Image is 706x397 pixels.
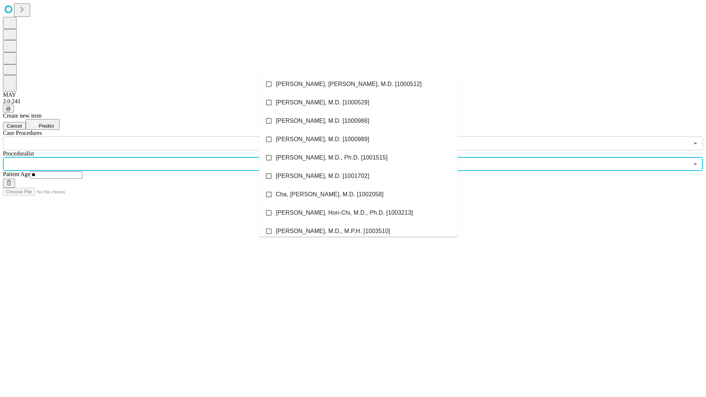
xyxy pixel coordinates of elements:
[3,150,34,157] span: Proceduralist
[276,80,422,89] span: [PERSON_NAME], [PERSON_NAME], M.D. [1000512]
[276,172,369,180] span: [PERSON_NAME], M.D. [1001702]
[3,112,42,119] span: Create new item
[3,105,14,112] button: @
[690,159,700,169] button: Close
[276,135,369,144] span: [PERSON_NAME], M.D. [1000989]
[276,153,388,162] span: [PERSON_NAME], M.D., Ph.D. [1001515]
[3,98,703,105] div: 2.0.241
[3,122,26,130] button: Cancel
[6,106,11,111] span: @
[276,117,369,125] span: [PERSON_NAME], M.D. [1000988]
[276,227,390,236] span: [PERSON_NAME], M.D., M.P.H. [1003510]
[7,123,22,129] span: Cancel
[690,138,700,149] button: Open
[276,190,384,199] span: Cha, [PERSON_NAME], M.D. [1002058]
[3,92,703,98] div: MAY
[276,98,369,107] span: [PERSON_NAME], M.D. [1000529]
[3,130,42,136] span: Scheduled Procedure
[26,119,60,130] button: Predict
[39,123,54,129] span: Predict
[276,208,413,217] span: [PERSON_NAME], Hon-Chi, M.D., Ph.D. [1003213]
[3,171,30,177] span: Patient Age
